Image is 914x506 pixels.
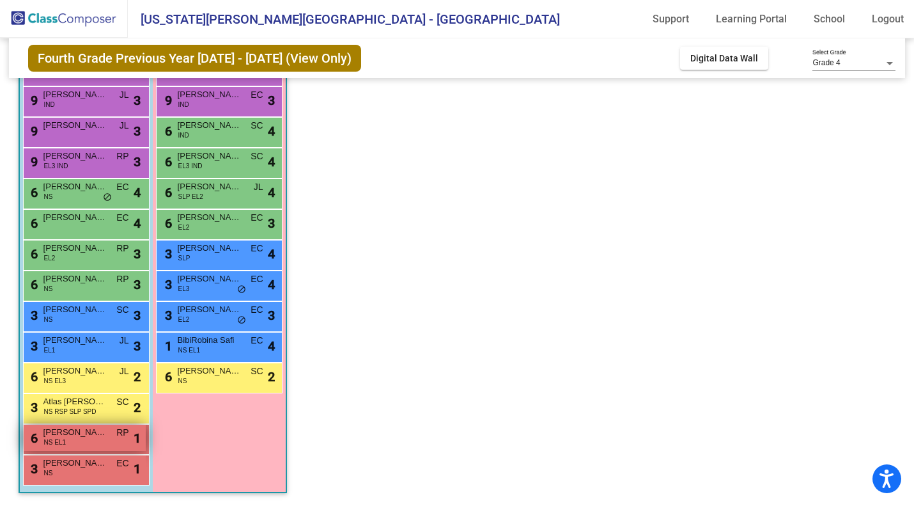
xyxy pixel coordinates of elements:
span: NS [178,376,187,386]
span: [PERSON_NAME] [43,150,107,162]
span: 3 [162,308,172,323]
span: Grade 4 [812,58,840,67]
span: SC [251,119,263,132]
span: [PERSON_NAME] [PERSON_NAME] [43,242,107,255]
span: 6 [162,216,172,231]
span: 9 [162,93,172,108]
span: 1 [134,429,141,448]
span: 2 [134,367,141,386]
span: SLP [178,253,190,263]
span: [PERSON_NAME] [43,88,107,101]
span: 3 [134,152,141,171]
span: SC [251,365,263,378]
span: NS EL3 [44,376,66,386]
span: JL [120,334,129,347]
span: [PERSON_NAME] [178,273,242,285]
span: EL3 [178,284,190,294]
span: IND [178,100,189,109]
span: 3 [162,246,172,262]
span: EC [116,211,128,225]
a: School [803,9,855,29]
span: [PERSON_NAME] [43,365,107,377]
span: RP [116,242,128,255]
span: EL3 IND [178,161,203,171]
span: JL [120,88,129,102]
span: RP [116,150,128,163]
span: NS RSP SLP SPD [44,407,97,416]
span: 6 [27,185,38,200]
span: 4 [268,244,275,264]
span: EL3 IND [44,161,68,171]
span: EC [251,334,263,347]
span: 3 [134,275,141,294]
span: EC [251,211,263,225]
span: 4 [268,275,275,294]
span: RP [116,426,128,439]
span: 6 [162,123,172,139]
span: 3 [162,277,172,292]
span: SC [251,150,263,163]
span: 6 [162,185,172,200]
span: 3 [134,122,141,141]
span: 6 [162,369,172,384]
span: NS [44,192,53,202]
span: 3 [134,91,141,110]
span: SC [116,303,128,317]
span: do_not_disturb_alt [237,285,246,295]
span: IND [44,100,55,109]
span: NS EL1 [178,345,200,355]
span: EL1 [44,345,56,355]
span: IND [178,130,189,140]
span: [PERSON_NAME] [43,303,107,316]
span: 3 [268,214,275,233]
a: Logout [862,9,914,29]
span: EL2 [44,253,56,263]
span: [PERSON_NAME] [178,180,242,193]
span: EL2 [178,223,190,232]
span: 9 [27,123,38,139]
span: 6 [162,154,172,170]
span: SLP EL2 [178,192,203,202]
span: 1 [134,459,141,478]
span: 3 [134,306,141,325]
span: EC [116,457,128,470]
a: Support [642,9,699,29]
span: EC [116,180,128,194]
span: 2 [268,367,275,386]
span: EC [251,88,263,102]
span: NS [44,468,53,478]
span: EC [251,303,263,317]
span: [PERSON_NAME] [178,119,242,132]
span: RP [116,273,128,286]
span: EL2 [178,315,190,324]
span: Digital Data Wall [690,53,758,63]
span: JL [120,365,129,378]
span: 6 [27,431,38,446]
span: [PERSON_NAME] [178,365,242,377]
span: 4 [268,336,275,356]
a: Learning Portal [706,9,797,29]
span: 2 [134,398,141,417]
span: [PERSON_NAME] [43,180,107,193]
span: [PERSON_NAME] [178,150,242,162]
span: EC [251,242,263,255]
span: 3 [134,244,141,264]
span: Fourth Grade Previous Year [DATE] - [DATE] (View Only) [28,45,361,72]
span: 9 [27,93,38,108]
span: [PERSON_NAME] [178,303,242,316]
span: JL [120,119,129,132]
span: [PERSON_NAME] [43,426,107,439]
span: 6 [27,216,38,231]
span: 4 [268,152,275,171]
span: do_not_disturb_alt [103,193,112,203]
span: [PERSON_NAME] [43,273,107,285]
span: JL [254,180,263,194]
span: EC [251,273,263,286]
span: 6 [27,246,38,262]
span: 3 [134,336,141,356]
span: 9 [27,154,38,170]
span: 4 [268,122,275,141]
span: [PERSON_NAME] [43,211,107,224]
span: 4 [134,214,141,233]
span: 4 [134,183,141,202]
